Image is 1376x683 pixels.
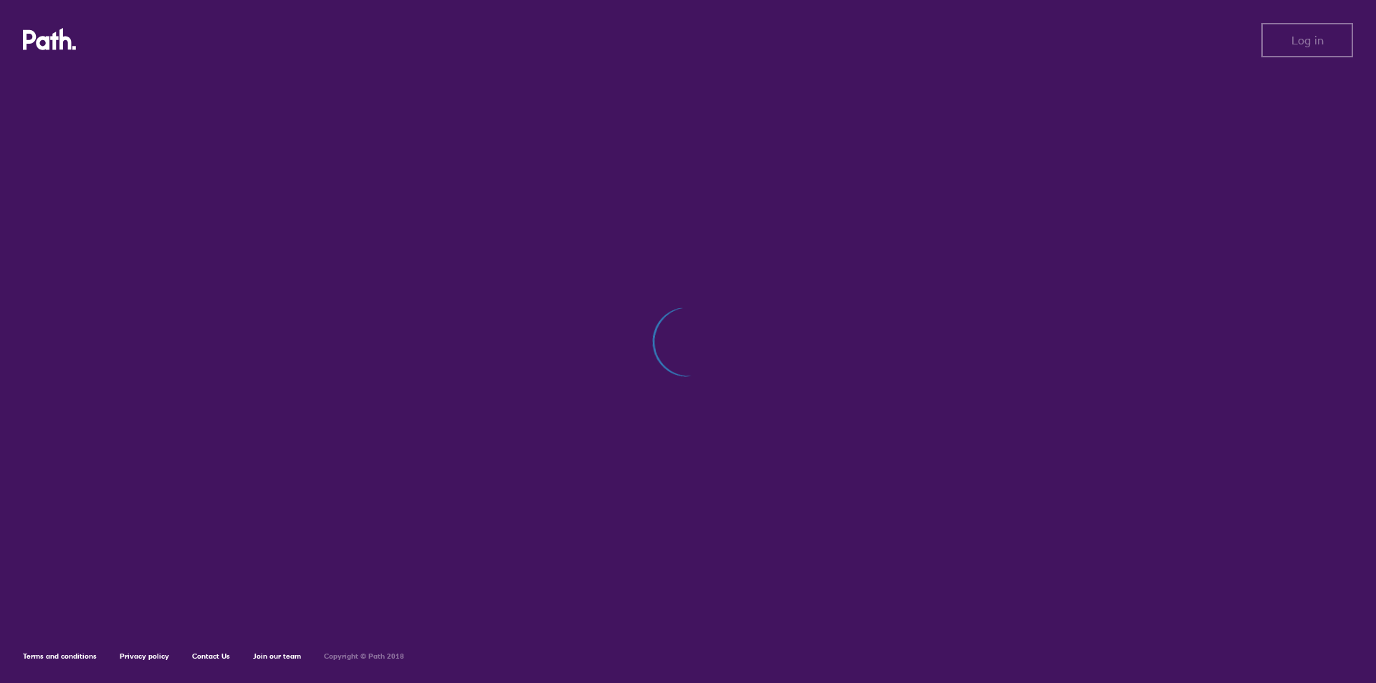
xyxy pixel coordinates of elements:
h6: Copyright © Path 2018 [324,652,404,661]
button: Log in [1261,23,1353,57]
a: Join our team [253,651,301,661]
a: Terms and conditions [23,651,97,661]
a: Privacy policy [120,651,169,661]
a: Contact Us [192,651,230,661]
span: Log in [1291,34,1324,47]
